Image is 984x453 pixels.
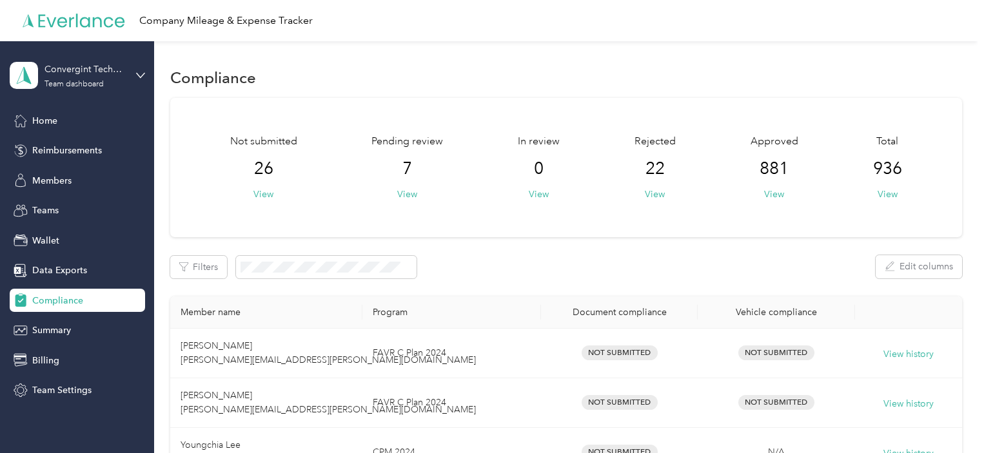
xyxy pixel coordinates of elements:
[760,159,789,179] span: 881
[635,134,676,149] span: Rejected
[362,378,541,428] td: FAVR C Plan 2024
[397,188,417,201] button: View
[883,347,934,361] button: View history
[362,296,541,329] th: Program
[32,294,83,307] span: Compliance
[170,71,256,84] h1: Compliance
[44,81,104,88] div: Team dashboard
[32,144,102,157] span: Reimbursements
[181,340,476,365] span: [PERSON_NAME] [PERSON_NAME][EMAIL_ADDRESS][PERSON_NAME][DOMAIN_NAME]
[529,188,549,201] button: View
[170,296,363,329] th: Member name
[876,255,962,278] button: Edit columns
[708,307,844,318] div: Vehicle compliance
[32,323,71,337] span: Summary
[751,134,798,149] span: Approved
[873,159,902,179] span: 936
[139,13,313,29] div: Company Mileage & Expense Tracker
[645,159,665,179] span: 22
[738,345,814,360] span: Not Submitted
[32,264,87,277] span: Data Exports
[878,188,898,201] button: View
[32,383,92,397] span: Team Settings
[402,159,412,179] span: 7
[253,188,273,201] button: View
[645,188,665,201] button: View
[230,134,297,149] span: Not submitted
[254,159,273,179] span: 26
[32,174,72,188] span: Members
[32,354,59,367] span: Billing
[170,256,227,278] button: Filters
[582,395,658,410] span: Not Submitted
[362,329,541,378] td: FAVR C Plan 2024
[912,381,984,453] iframe: Everlance-gr Chat Button Frame
[518,134,560,149] span: In review
[534,159,544,179] span: 0
[876,134,898,149] span: Total
[883,397,934,411] button: View history
[32,204,59,217] span: Teams
[738,395,814,410] span: Not Submitted
[551,307,687,318] div: Document compliance
[44,63,125,76] div: Convergint Technologies
[32,114,57,128] span: Home
[582,345,658,360] span: Not Submitted
[32,234,59,247] span: Wallet
[764,188,784,201] button: View
[371,134,443,149] span: Pending review
[181,390,476,415] span: [PERSON_NAME] [PERSON_NAME][EMAIL_ADDRESS][PERSON_NAME][DOMAIN_NAME]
